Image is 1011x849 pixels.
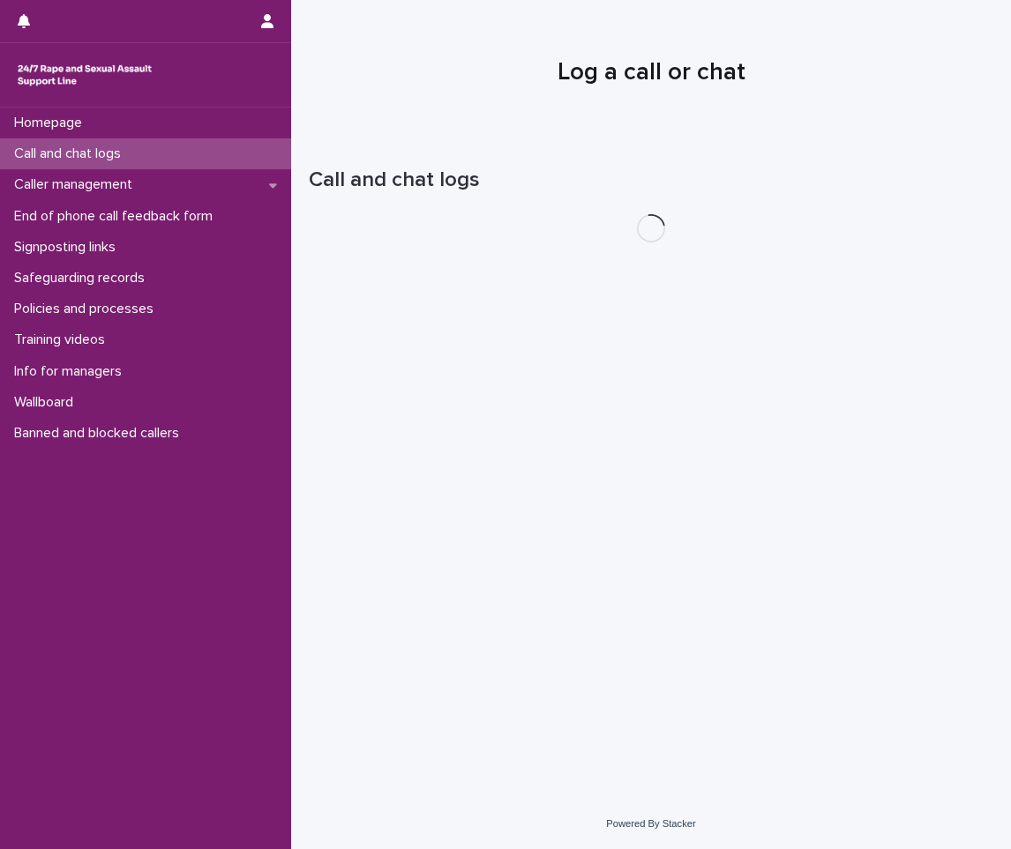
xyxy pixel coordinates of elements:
[7,176,146,193] p: Caller management
[7,208,227,225] p: End of phone call feedback form
[7,145,135,162] p: Call and chat logs
[7,301,168,317] p: Policies and processes
[606,818,695,829] a: Powered By Stacker
[7,331,119,348] p: Training videos
[7,363,136,380] p: Info for managers
[7,394,87,411] p: Wallboard
[7,425,193,442] p: Banned and blocked callers
[7,239,130,256] p: Signposting links
[7,270,159,287] p: Safeguarding records
[309,168,993,193] h1: Call and chat logs
[309,58,993,88] h1: Log a call or chat
[7,115,96,131] p: Homepage
[14,57,155,93] img: rhQMoQhaT3yELyF149Cw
